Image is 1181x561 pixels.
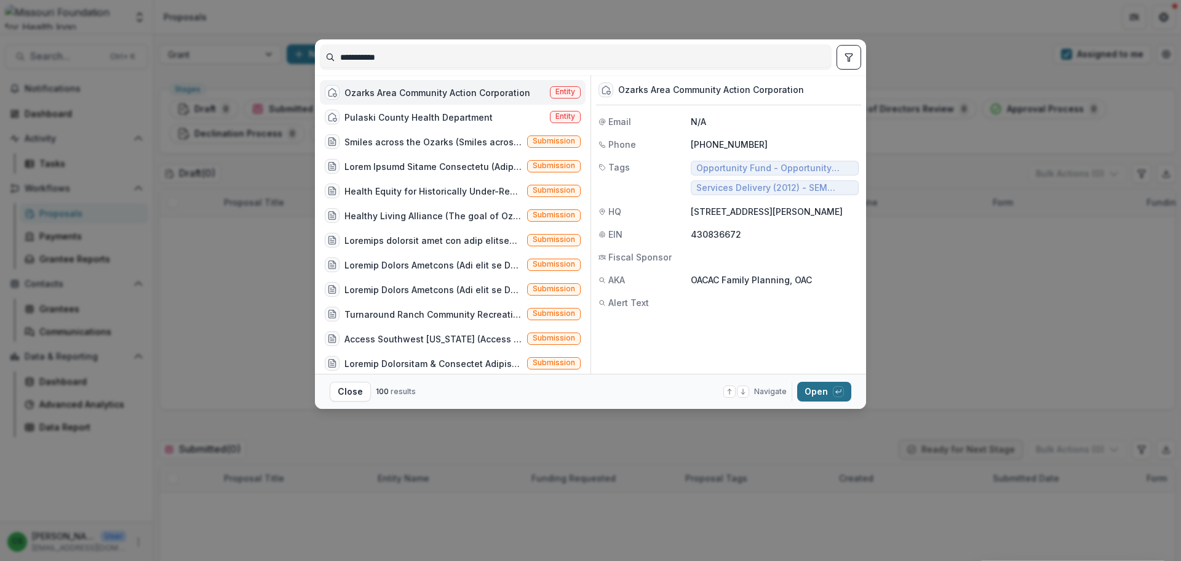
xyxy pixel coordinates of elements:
[555,87,575,96] span: Entity
[837,45,861,70] button: toggle filters
[608,138,636,151] span: Phone
[344,185,522,198] div: Health Equity for Historically Under-Represented Groups (The Monett Area YMCA of Ozarks Regional ...
[344,333,522,345] div: Access Southwest [US_STATE] (Access Southwest [US_STATE] will work with area partners and grantee...
[344,357,522,370] div: Loremip Dolorsitam & Consectet Adipiscing (El seddoeiusmo temp inc Utlab Etdolo Magnaa Enimadmini...
[330,382,371,402] button: Close
[797,382,851,402] button: Open
[533,161,575,170] span: Submission
[608,115,631,128] span: Email
[344,283,522,296] div: Loremip Dolors Ametcons (Adi elit se Doeius Temporin UTLA (ETDOLO) mag ali Enimadm Veniam Quisnos...
[344,209,522,222] div: Healthy Living Alliance (The goal of Ozarks Regional YMCA (ORYMCA) and the Healthy Living Allianc...
[696,163,853,174] span: Opportunity Fund - Opportunity Fund - Grants/Contracts
[691,205,859,218] p: [STREET_ADDRESS][PERSON_NAME]
[608,296,649,309] span: Alert Text
[533,186,575,195] span: Submission
[533,211,575,219] span: Submission
[691,273,859,286] p: OACAC Family Planning, OAC
[754,386,787,397] span: Navigate
[344,160,522,173] div: Lorem Ipsumd Sitame Consectetu (Adip elits doeiu te inc utl etdolorem aliqu enima minimve quisnos...
[533,358,575,367] span: Submission
[344,234,522,247] div: Loremips dolorsit amet con adip elitseddoe tem incididun/utlaboreetdo MAG aliquaen adminim. (VENI...
[608,205,621,218] span: HQ
[691,138,859,151] p: [PHONE_NUMBER]
[344,135,522,148] div: Smiles across the Ozarks (Smiles across the Ozarks: Goal is to preserve all healthy [MEDICAL_DATA...
[696,183,853,193] span: Services Delivery (2012) - SEM Services Delivery Mini-Grants
[533,285,575,293] span: Submission
[533,334,575,342] span: Submission
[691,115,859,128] p: N/A
[608,161,630,174] span: Tags
[533,260,575,268] span: Submission
[618,85,804,95] div: Ozarks Area Community Action Corporation
[376,387,389,396] span: 100
[608,228,622,241] span: EIN
[555,112,575,121] span: Entity
[533,309,575,318] span: Submission
[533,137,575,145] span: Submission
[344,86,530,99] div: Ozarks Area Community Action Corporation
[691,228,859,241] p: 430836672
[344,259,522,272] div: Loremip Dolors Ametcons (Adi elit se Doeius Temporin UTLA (ETDOLO) mag ali Enimadm Veniam Quisnos...
[533,235,575,244] span: Submission
[608,273,625,286] span: AKA
[391,387,416,396] span: results
[344,308,522,321] div: Turnaround Ranch Community Recreation Project (This collaborative project partners [US_STATE] Fou...
[344,111,493,124] div: Pulaski County Health Department
[608,251,672,264] span: Fiscal Sponsor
